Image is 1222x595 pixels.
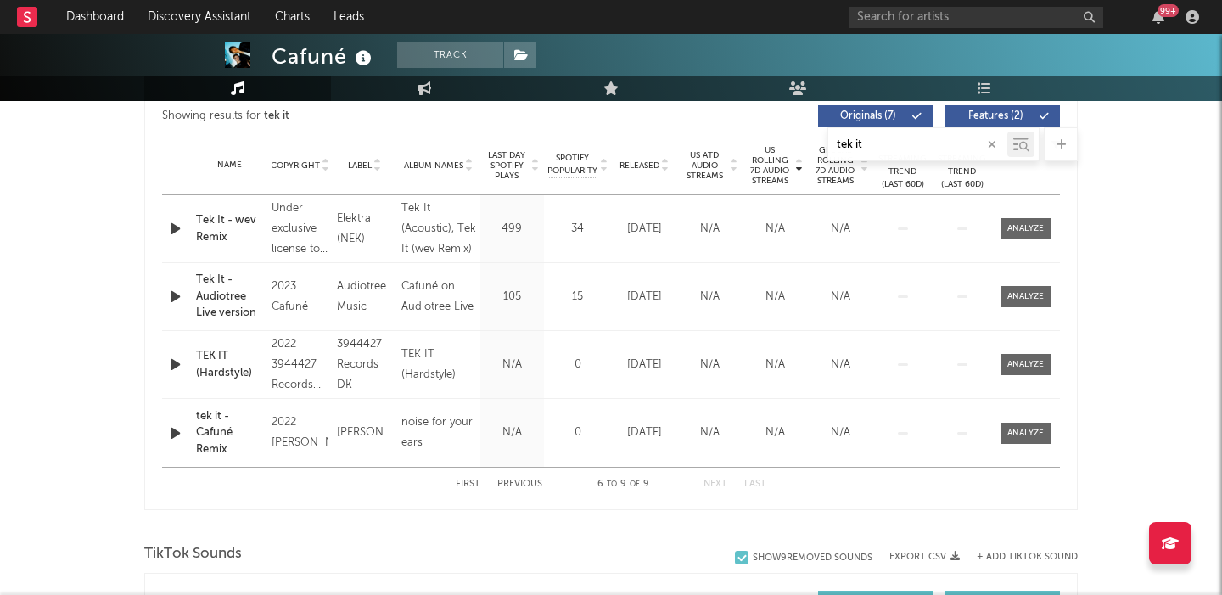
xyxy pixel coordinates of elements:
div: N/A [485,356,540,373]
div: 6 9 9 [576,474,670,495]
input: Search for artists [849,7,1103,28]
div: Elektra (NEK) [337,209,393,250]
a: Tek It - Audiotree Live version [196,272,263,322]
button: Track [397,42,503,68]
div: noise for your ears [401,413,476,453]
button: Previous [497,480,542,489]
div: Tek It (Acoustic), Tek It (wev Remix) [401,199,476,260]
span: to [607,480,617,488]
span: Last Day Spotify Plays [485,150,530,181]
div: 2022 3944427 Records DK [272,334,328,396]
div: 34 [548,221,608,238]
div: Under exclusive license to Elektra Records LLC., © 2019 Aurelians Club LLC. [272,199,328,260]
div: Name [196,159,263,171]
a: tek it - Cafuné Remix [196,408,263,458]
div: 0 [548,424,608,441]
input: Search by song name or URL [828,138,1007,152]
a: Tek It - wev Remix [196,212,263,245]
div: N/A [812,289,869,306]
button: Next [703,480,727,489]
button: First [456,480,480,489]
div: N/A [681,221,738,238]
div: US Streaming Trend (Last 60D) [937,140,988,191]
div: [DATE] [616,289,673,306]
div: N/A [812,356,869,373]
div: N/A [681,424,738,441]
div: Audiotree Music [337,277,393,317]
div: N/A [812,424,869,441]
div: N/A [812,221,869,238]
span: Originals ( 7 ) [829,111,907,121]
div: N/A [747,221,804,238]
span: Global Rolling 7D Audio Streams [812,145,859,186]
div: 2023 Cafuné [272,277,328,317]
div: TEK IT (Hardstyle) [401,345,476,385]
div: Global Streaming Trend (Last 60D) [877,140,928,191]
span: of [630,480,640,488]
span: Album Names [404,160,463,171]
div: Cafuné [272,42,376,70]
button: Last [744,480,766,489]
div: Show 9 Removed Sounds [753,553,872,564]
div: Showing results for [162,105,611,127]
div: Cafuné on Audiotree Live [401,277,476,317]
span: Features ( 2 ) [956,111,1034,121]
div: N/A [485,424,540,441]
div: 3944427 Records DK [337,334,393,396]
span: Spotify Popularity [547,152,597,177]
button: Export CSV [889,552,960,562]
div: N/A [681,356,738,373]
span: Label [348,160,372,171]
div: 105 [485,289,540,306]
div: [DATE] [616,221,673,238]
button: Features(2) [945,105,1060,127]
div: tek it [264,106,289,126]
button: + Add TikTok Sound [960,553,1078,562]
span: Copyright [271,160,320,171]
span: US ATD Audio Streams [681,150,728,181]
span: US Rolling 7D Audio Streams [747,145,793,186]
div: 99 + [1158,4,1179,17]
div: [PERSON_NAME].mp3 [337,423,393,443]
div: N/A [681,289,738,306]
span: TikTok Sounds [144,544,242,564]
div: N/A [747,424,804,441]
span: Released [619,160,659,171]
div: 15 [548,289,608,306]
a: TEK IT (Hardstyle) [196,348,263,381]
div: N/A [747,356,804,373]
div: [DATE] [616,424,673,441]
button: + Add TikTok Sound [977,553,1078,562]
button: 99+ [1152,10,1164,24]
div: [DATE] [616,356,673,373]
div: 2022 [PERSON_NAME].mp3 [272,413,328,453]
div: 0 [548,356,608,373]
div: 499 [485,221,540,238]
button: Originals(7) [818,105,933,127]
div: N/A [747,289,804,306]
